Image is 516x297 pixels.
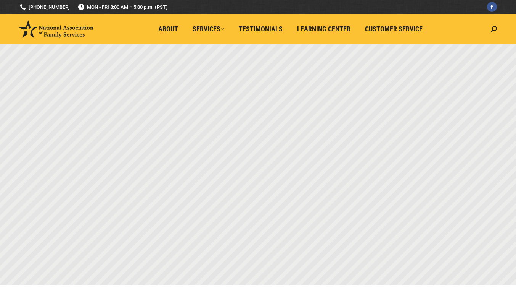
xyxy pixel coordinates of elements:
a: Facebook page opens in new window [487,2,497,12]
img: National Association of Family Services [19,20,93,38]
a: [PHONE_NUMBER] [19,3,70,11]
span: Testimonials [239,25,283,33]
span: Services [193,25,224,33]
a: Customer Service [360,22,428,36]
span: Learning Center [297,25,350,33]
a: About [153,22,183,36]
span: Customer Service [365,25,423,33]
a: Testimonials [233,22,288,36]
span: MON - FRI 8:00 AM – 5:00 p.m. (PST) [77,3,168,11]
a: Learning Center [292,22,356,36]
span: About [158,25,178,33]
